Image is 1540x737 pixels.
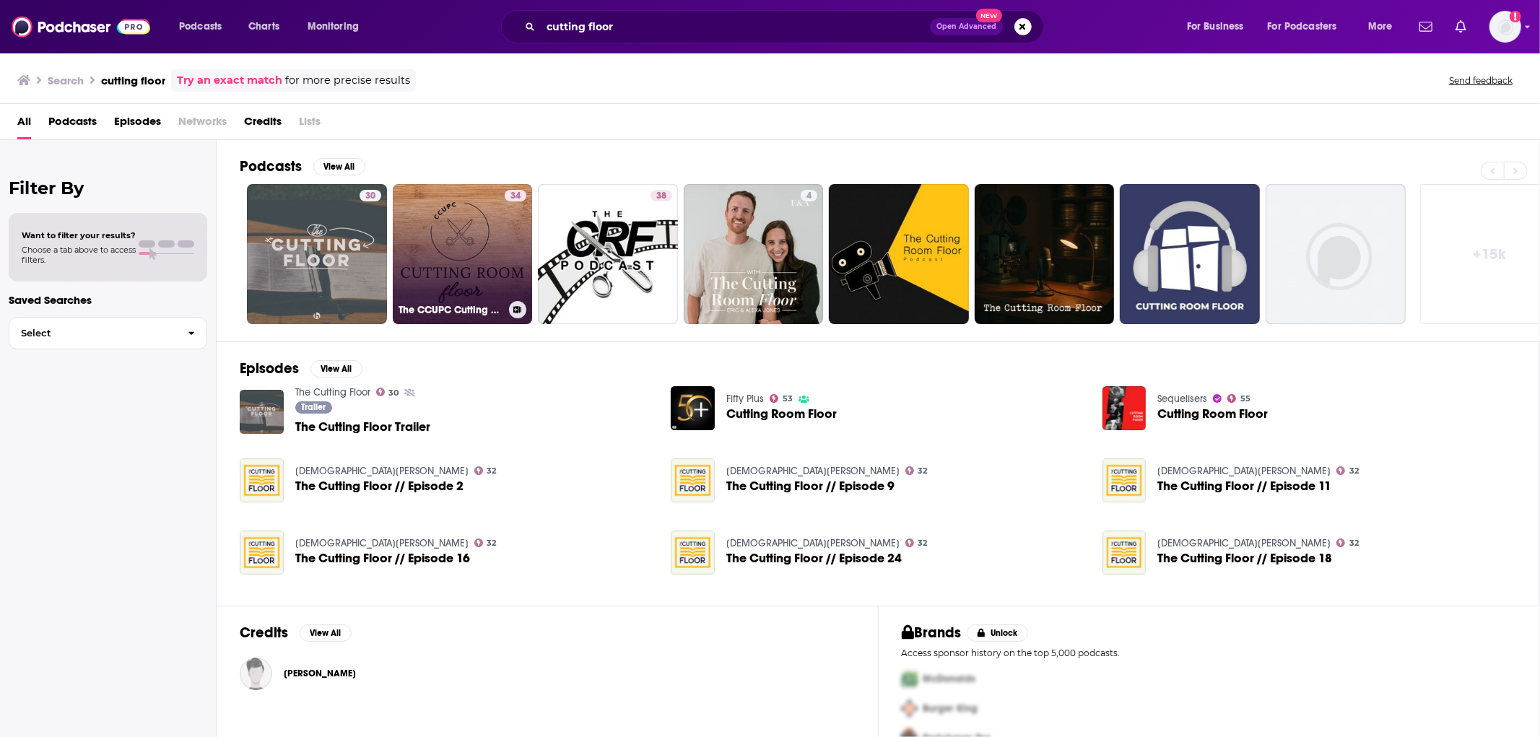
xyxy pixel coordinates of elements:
a: 32 [905,538,928,547]
img: First Pro Logo [896,664,923,694]
span: Logged in as audreytaylor13 [1489,11,1521,43]
a: Cutting Room Floor [726,408,837,420]
h3: cutting floor [101,74,165,87]
button: Send feedback [1445,74,1517,87]
a: Credits [244,110,282,139]
a: Podcasts [48,110,97,139]
img: The Cutting Floor // Episode 9 [671,458,715,502]
a: The Cutting Floor // Episode 18 [1157,552,1332,564]
h2: Brands [902,624,962,642]
span: Want to filter your results? [22,230,136,240]
span: The Cutting Floor // Episode 24 [726,552,902,564]
span: 32 [487,468,496,474]
a: 30 [376,388,399,396]
a: 38 [651,190,672,201]
p: Access sponsor history on the top 5,000 podcasts. [902,647,1517,658]
img: User Profile [1489,11,1521,43]
img: Kent S Godfrey [240,658,272,690]
span: 32 [1349,468,1359,474]
a: CreditsView All [240,624,352,642]
button: Unlock [967,624,1028,642]
span: Lists [299,110,321,139]
h2: Podcasts [240,157,302,175]
h2: Filter By [9,178,207,199]
span: 38 [656,189,666,204]
img: The Cutting Floor Trailer [240,390,284,434]
a: 32 [474,466,497,475]
a: West Cannon Baptist Church [295,465,469,477]
a: Fifty Plus [726,393,764,405]
span: Burger King [923,702,978,715]
img: Cutting Room Floor [1102,386,1147,430]
span: For Business [1187,17,1244,37]
a: West Cannon Baptist Church [295,537,469,549]
a: Episodes [114,110,161,139]
img: Cutting Room Floor [671,386,715,430]
span: New [976,9,1002,22]
button: Kent S GodfreyKent S Godfrey [240,650,855,697]
img: The Cutting Floor // Episode 11 [1102,458,1147,502]
span: 34 [510,189,521,204]
span: 32 [918,540,928,546]
button: View All [313,158,365,175]
a: The Cutting Floor // Episode 16 [295,552,470,564]
a: EpisodesView All [240,359,362,378]
span: Open Advanced [936,23,996,30]
button: open menu [297,15,378,38]
a: West Cannon Baptist Church [726,465,900,477]
p: Saved Searches [9,293,207,307]
span: The Cutting Floor // Episode 2 [295,480,464,492]
a: 4 [684,184,824,324]
a: All [17,110,31,139]
span: for more precise results [285,72,410,89]
span: 32 [918,468,928,474]
button: View All [300,624,352,642]
a: 32 [1336,466,1359,475]
svg: Add a profile image [1510,11,1521,22]
button: Open AdvancedNew [930,18,1003,35]
a: 53 [770,394,793,403]
input: Search podcasts, credits, & more... [541,15,930,38]
span: 30 [365,189,375,204]
img: Podchaser - Follow, Share and Rate Podcasts [12,13,150,40]
a: West Cannon Baptist Church [1157,465,1331,477]
a: Kent S Godfrey [284,668,356,679]
img: The Cutting Floor // Episode 2 [240,458,284,502]
a: 32 [474,538,497,547]
a: The Cutting Floor // Episode 11 [1157,480,1331,492]
a: 34 [505,190,526,201]
button: Select [9,317,207,349]
span: Charts [248,17,279,37]
span: Cutting Room Floor [1157,408,1268,420]
span: Networks [178,110,227,139]
img: The Cutting Floor // Episode 18 [1102,531,1147,575]
img: The Cutting Floor // Episode 24 [671,531,715,575]
a: PodcastsView All [240,157,365,175]
a: 30 [247,184,387,324]
a: The Cutting Floor // Episode 9 [726,480,895,492]
a: Try an exact match [177,72,282,89]
a: The Cutting Floor Trailer [295,421,430,433]
span: 30 [388,390,399,396]
h3: Search [48,74,84,87]
button: open menu [1258,15,1358,38]
a: The Cutting Floor // Episode 16 [240,531,284,575]
span: McDonalds [923,673,976,685]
